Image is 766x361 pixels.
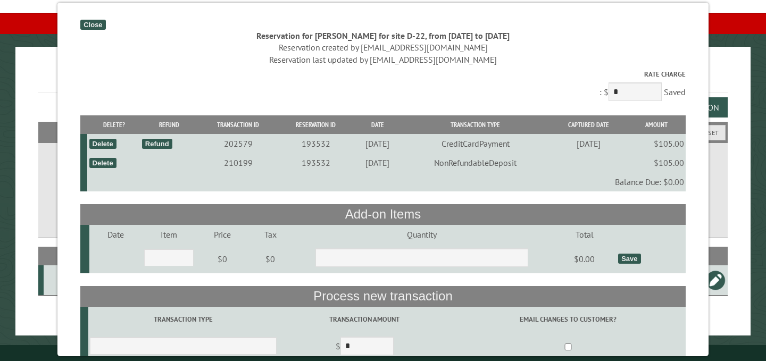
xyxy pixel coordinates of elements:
td: [DATE] [549,134,627,153]
td: $0 [249,244,291,274]
div: D-22 [48,275,103,286]
div: Close [80,20,105,30]
label: Rate Charge [80,69,686,79]
div: : $ [80,69,686,104]
label: Email changes to customer? [453,314,684,324]
th: Date [354,115,401,134]
td: Date [89,225,142,244]
td: 193532 [278,153,354,172]
td: 193532 [278,134,354,153]
th: Transaction Type [401,115,549,134]
td: Total [552,225,617,244]
td: [DATE] [354,134,401,153]
td: CreditCardPayment [401,134,549,153]
td: Quantity [291,225,552,244]
td: Balance Due: $0.00 [87,172,685,191]
div: Reservation for [PERSON_NAME] for site D-22, from [DATE] to [DATE] [80,30,686,41]
span: Saved [664,87,686,97]
td: Price [195,225,249,244]
div: Refund [142,139,172,149]
th: Transaction ID [198,115,278,134]
th: Site [44,247,104,265]
td: NonRefundableDeposit [401,153,549,172]
th: Add-on Items [80,204,686,224]
th: Captured Date [549,115,627,134]
th: Reservation ID [278,115,354,134]
td: 202579 [198,134,278,153]
td: Item [143,225,195,244]
div: Reservation last updated by [EMAIL_ADDRESS][DOMAIN_NAME] [80,54,686,65]
td: $0.00 [552,244,617,274]
label: Transaction Amount [280,314,449,324]
h1: Reservations [38,64,728,93]
th: Process new transaction [80,286,686,306]
td: $105.00 [627,153,686,172]
div: Delete [89,139,116,149]
div: Reservation created by [EMAIL_ADDRESS][DOMAIN_NAME] [80,41,686,53]
th: Amount [627,115,686,134]
div: Save [618,254,640,264]
th: Refund [140,115,198,134]
label: Transaction Type [90,314,277,324]
h2: Filters [38,122,728,142]
div: Delete [89,158,116,168]
td: Tax [249,225,291,244]
td: 210199 [198,153,278,172]
td: [DATE] [354,153,401,172]
th: Delete? [87,115,140,134]
td: $105.00 [627,134,686,153]
td: $0 [195,244,249,274]
button: Reset [694,125,726,140]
